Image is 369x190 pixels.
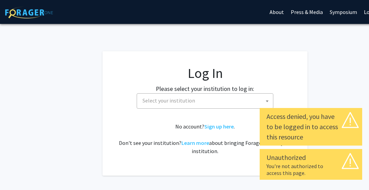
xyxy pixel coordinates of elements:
[204,123,234,130] a: Sign up here
[266,163,355,176] div: You're not authorized to access this page.
[5,6,53,18] img: ForagerOne Logo
[266,111,355,142] div: Access denied, you have to be logged in to access this resource
[181,139,209,146] a: Learn more about bringing ForagerOne to your institution
[116,122,294,155] div: No account? . Don't see your institution? about bringing ForagerOne to your institution.
[266,152,355,163] div: Unauthorized
[137,93,273,109] span: Select your institution
[140,94,273,108] span: Select your institution
[156,84,254,93] label: Please select your institution to log in:
[142,97,195,104] span: Select your institution
[116,65,294,81] h1: Log In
